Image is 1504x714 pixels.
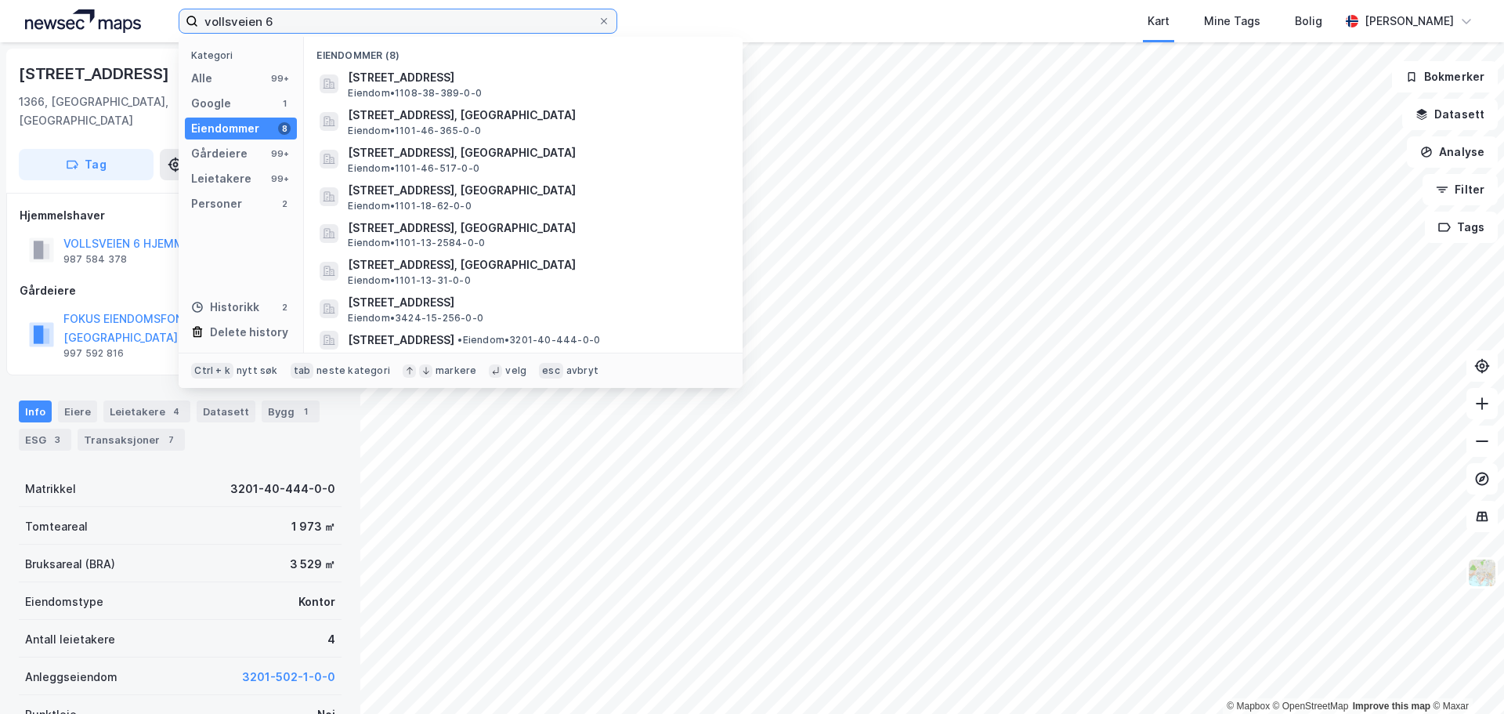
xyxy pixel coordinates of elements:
[278,97,291,110] div: 1
[269,72,291,85] div: 99+
[1407,136,1498,168] button: Analyse
[168,404,184,419] div: 4
[327,630,335,649] div: 4
[230,480,335,498] div: 3201-40-444-0-0
[191,49,297,61] div: Kategori
[19,92,219,130] div: 1366, [GEOGRAPHIC_DATA], [GEOGRAPHIC_DATA]
[1227,701,1270,712] a: Mapbox
[242,668,335,687] button: 3201-502-1-0-0
[1392,61,1498,92] button: Bokmerker
[505,364,526,377] div: velg
[191,169,251,188] div: Leietakere
[1426,639,1504,714] iframe: Chat Widget
[25,593,103,611] div: Eiendomstype
[298,593,335,611] div: Kontor
[262,400,320,422] div: Bygg
[103,400,190,422] div: Leietakere
[348,331,454,350] span: [STREET_ADDRESS]
[1365,12,1454,31] div: [PERSON_NAME]
[298,404,313,419] div: 1
[63,347,124,360] div: 997 592 816
[1204,12,1260,31] div: Mine Tags
[269,172,291,185] div: 99+
[197,400,255,422] div: Datasett
[49,432,65,448] div: 3
[1467,558,1497,588] img: Z
[348,237,485,249] span: Eiendom • 1101-13-2584-0-0
[1295,12,1322,31] div: Bolig
[191,144,248,163] div: Gårdeiere
[316,364,390,377] div: neste kategori
[210,323,288,342] div: Delete history
[291,363,314,379] div: tab
[436,364,476,377] div: markere
[566,364,598,377] div: avbryt
[1402,99,1498,130] button: Datasett
[20,206,341,225] div: Hjemmelshaver
[25,480,76,498] div: Matrikkel
[1148,12,1170,31] div: Kart
[348,293,724,312] span: [STREET_ADDRESS]
[348,87,482,100] span: Eiendom • 1108-38-389-0-0
[269,147,291,160] div: 99+
[237,364,278,377] div: nytt søk
[348,256,724,274] span: [STREET_ADDRESS], [GEOGRAPHIC_DATA]
[19,429,71,451] div: ESG
[348,106,724,125] span: [STREET_ADDRESS], [GEOGRAPHIC_DATA]
[457,334,462,346] span: •
[348,274,470,287] span: Eiendom • 1101-13-31-0-0
[163,432,179,448] div: 7
[191,298,259,317] div: Historikk
[191,69,212,88] div: Alle
[191,119,259,138] div: Eiendommer
[1423,174,1498,205] button: Filter
[539,363,563,379] div: esc
[63,253,127,266] div: 987 584 378
[304,37,743,65] div: Eiendommer (8)
[25,9,141,33] img: logo.a4113a55bc3d86da70a041830d287a7e.svg
[348,200,471,212] span: Eiendom • 1101-18-62-0-0
[348,219,724,237] span: [STREET_ADDRESS], [GEOGRAPHIC_DATA]
[348,312,483,324] span: Eiendom • 3424-15-256-0-0
[1426,639,1504,714] div: Kontrollprogram for chat
[20,281,341,300] div: Gårdeiere
[348,143,724,162] span: [STREET_ADDRESS], [GEOGRAPHIC_DATA]
[78,429,185,451] div: Transaksjoner
[19,61,172,86] div: [STREET_ADDRESS]
[457,334,600,346] span: Eiendom • 3201-40-444-0-0
[25,668,117,687] div: Anleggseiendom
[191,194,242,213] div: Personer
[19,149,154,180] button: Tag
[348,181,724,200] span: [STREET_ADDRESS], [GEOGRAPHIC_DATA]
[191,363,233,379] div: Ctrl + k
[25,555,115,574] div: Bruksareal (BRA)
[58,400,97,422] div: Eiere
[191,94,231,113] div: Google
[348,125,481,137] span: Eiendom • 1101-46-365-0-0
[348,162,479,175] span: Eiendom • 1101-46-517-0-0
[278,301,291,314] div: 2
[348,68,724,87] span: [STREET_ADDRESS]
[278,122,291,135] div: 8
[19,400,52,422] div: Info
[291,517,335,536] div: 1 973 ㎡
[1273,701,1349,712] a: OpenStreetMap
[25,517,88,536] div: Tomteareal
[1353,701,1430,712] a: Improve this map
[290,555,335,574] div: 3 529 ㎡
[25,630,115,649] div: Antall leietakere
[278,198,291,210] div: 2
[1425,212,1498,243] button: Tags
[198,9,598,33] input: Søk på adresse, matrikkel, gårdeiere, leietakere eller personer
